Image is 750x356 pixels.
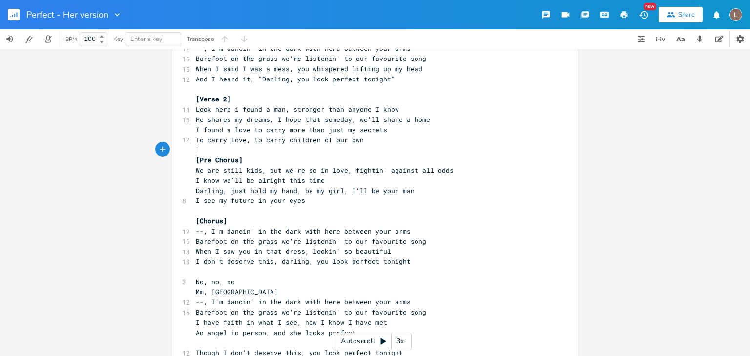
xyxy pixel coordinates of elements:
span: Barefoot on the grass we're listenin' to our favourite song [196,308,426,316]
button: Share [659,7,703,22]
span: No, no, no [196,277,235,286]
span: Barefoot on the grass we're listenin' to our favourite song [196,237,426,246]
div: Share [678,10,695,19]
span: When I saw you in that dress, lookin' so beautiful [196,247,391,256]
span: I have faith in what I see, now I know I have met [196,318,387,327]
div: 3x [392,333,409,350]
span: I see my future in your eyes [196,196,305,205]
span: --, I'm dancin' in the dark with here between your arms [196,227,411,236]
span: [Chorus] [196,217,227,225]
div: Autoscroll [333,333,412,350]
span: Barefoot on the grass we're listenin' to our favourite song [196,54,426,63]
div: BPM [65,37,77,42]
span: [Pre Chorus] [196,156,243,164]
span: He shares my dreams, I hope that someday, we'll share a home [196,115,430,124]
span: An angel in person, and she looks perfect [196,328,356,337]
button: New [634,6,653,23]
div: New [644,3,656,10]
span: I found a love to carry more than just my secrets [196,125,387,134]
span: And I heard it, "Darling, you look perfect tonight" [196,75,395,83]
span: I don't deserve this, darling, you look perfect tonight [196,257,411,266]
span: We are still kids, but we're so in love, fightin' against all odds [196,166,454,175]
span: When I said I was a mess, you whispered lifting up my head [196,64,422,73]
span: [Verse 2] [196,95,231,103]
span: Look here i found a man, stronger than anyone I know [196,105,399,114]
div: Transpose [187,36,214,42]
div: Key [113,36,123,42]
span: I know we'll be alright this time [196,176,325,185]
span: Darling, just hold my hand, be my girl, I'll be your man [196,186,415,195]
img: Ellebug [729,8,742,21]
span: To carry love, to carry children of our own [196,136,364,144]
span: Enter a key [130,35,163,43]
span: Perfect - Her version [26,10,108,19]
span: --, I'm dancin' in the dark with here between your arms [196,297,411,306]
span: Mm, [GEOGRAPHIC_DATA] [196,287,278,296]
